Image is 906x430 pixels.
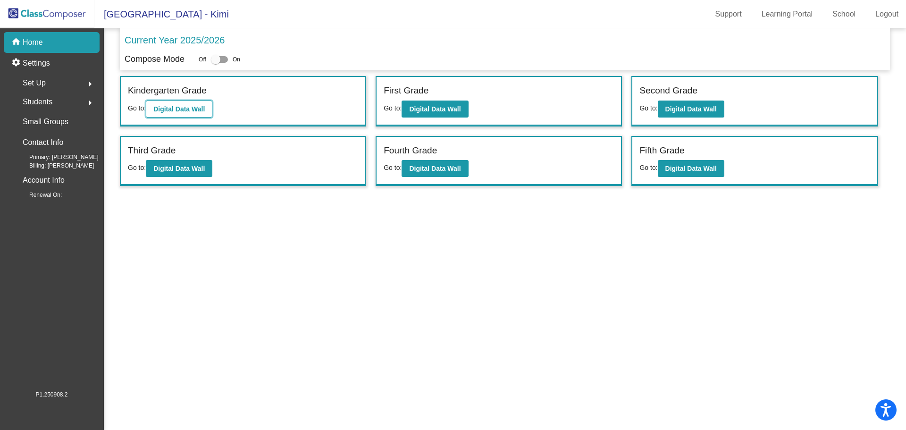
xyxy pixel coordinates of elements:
[128,84,207,98] label: Kindergarten Grade
[402,101,468,118] button: Digital Data Wall
[409,165,461,172] b: Digital Data Wall
[233,55,240,64] span: On
[23,174,65,187] p: Account Info
[665,165,717,172] b: Digital Data Wall
[665,105,717,113] b: Digital Data Wall
[402,160,468,177] button: Digital Data Wall
[153,105,205,113] b: Digital Data Wall
[23,76,46,90] span: Set Up
[125,33,225,47] p: Current Year 2025/2026
[825,7,863,22] a: School
[639,144,684,158] label: Fifth Grade
[94,7,229,22] span: [GEOGRAPHIC_DATA] - Kimi
[409,105,461,113] b: Digital Data Wall
[384,104,402,112] span: Go to:
[23,58,50,69] p: Settings
[868,7,906,22] a: Logout
[128,164,146,171] span: Go to:
[146,101,212,118] button: Digital Data Wall
[708,7,749,22] a: Support
[384,144,437,158] label: Fourth Grade
[754,7,821,22] a: Learning Portal
[14,153,99,161] span: Primary: [PERSON_NAME]
[128,104,146,112] span: Go to:
[639,104,657,112] span: Go to:
[639,84,697,98] label: Second Grade
[23,115,68,128] p: Small Groups
[658,160,724,177] button: Digital Data Wall
[384,84,428,98] label: First Grade
[11,37,23,48] mat-icon: home
[658,101,724,118] button: Digital Data Wall
[384,164,402,171] span: Go to:
[84,78,96,90] mat-icon: arrow_right
[125,53,185,66] p: Compose Mode
[14,191,62,199] span: Renewal On:
[14,161,94,170] span: Billing: [PERSON_NAME]
[23,37,43,48] p: Home
[146,160,212,177] button: Digital Data Wall
[23,95,52,109] span: Students
[199,55,206,64] span: Off
[23,136,63,149] p: Contact Info
[153,165,205,172] b: Digital Data Wall
[11,58,23,69] mat-icon: settings
[639,164,657,171] span: Go to:
[128,144,176,158] label: Third Grade
[84,97,96,109] mat-icon: arrow_right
